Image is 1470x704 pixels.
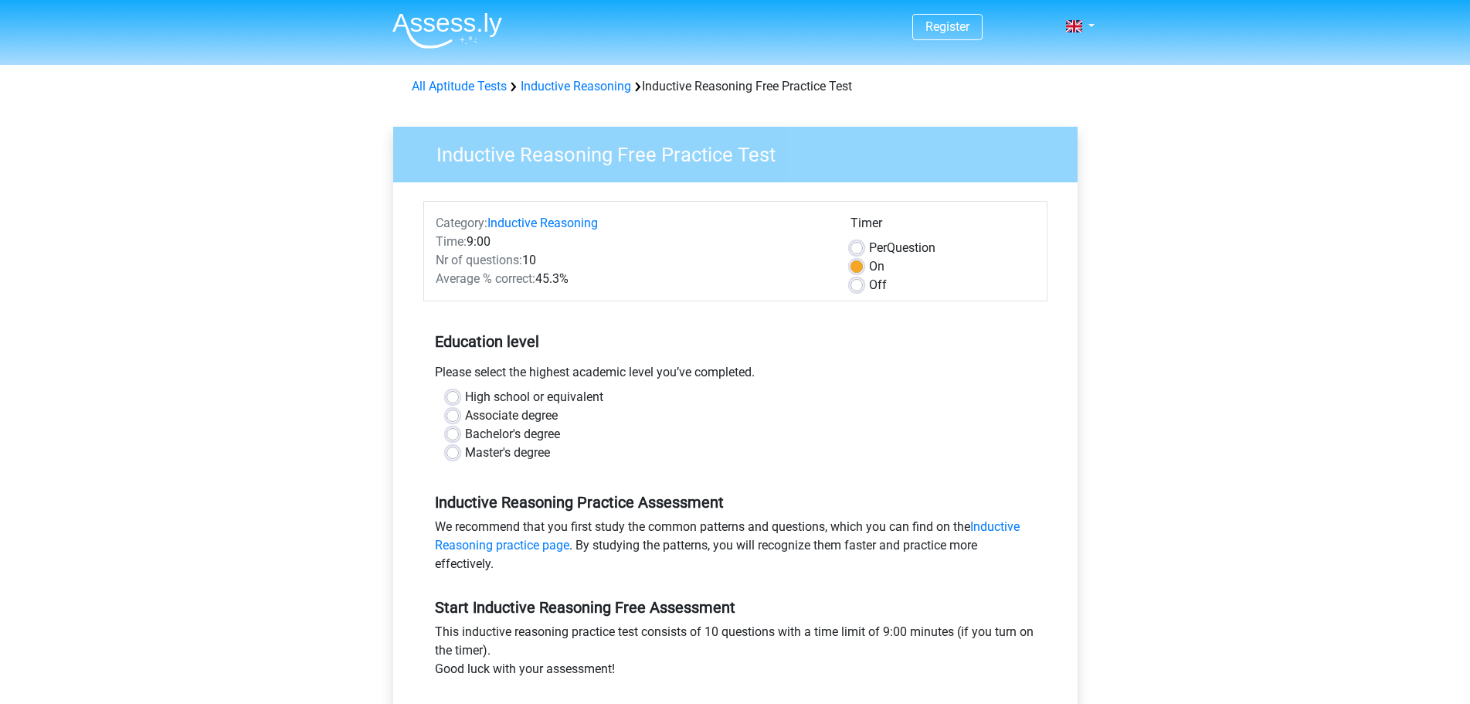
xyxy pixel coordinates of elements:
[465,444,550,462] label: Master's degree
[436,271,535,286] span: Average % correct:
[406,77,1065,96] div: Inductive Reasoning Free Practice Test
[487,216,598,230] a: Inductive Reasoning
[423,518,1047,580] div: We recommend that you first study the common patterns and questions, which you can find on the . ...
[465,425,560,444] label: Bachelor's degree
[869,257,884,276] label: On
[436,216,487,230] span: Category:
[435,598,1036,617] h5: Start Inductive Reasoning Free Assessment
[869,239,935,257] label: Question
[925,19,969,34] a: Register
[436,234,467,249] span: Time:
[424,270,839,288] div: 45.3%
[521,79,631,94] a: Inductive Reasoning
[436,253,522,267] span: Nr of questions:
[850,214,1035,239] div: Timer
[412,79,507,94] a: All Aptitude Tests
[869,276,887,294] label: Off
[418,137,1066,167] h3: Inductive Reasoning Free Practice Test
[869,240,887,255] span: Per
[424,233,839,251] div: 9:00
[423,623,1047,685] div: This inductive reasoning practice test consists of 10 questions with a time limit of 9:00 minutes...
[424,251,839,270] div: 10
[465,388,603,406] label: High school or equivalent
[435,493,1036,512] h5: Inductive Reasoning Practice Assessment
[465,406,558,425] label: Associate degree
[392,12,502,49] img: Assessly
[435,326,1036,357] h5: Education level
[423,363,1047,388] div: Please select the highest academic level you’ve completed.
